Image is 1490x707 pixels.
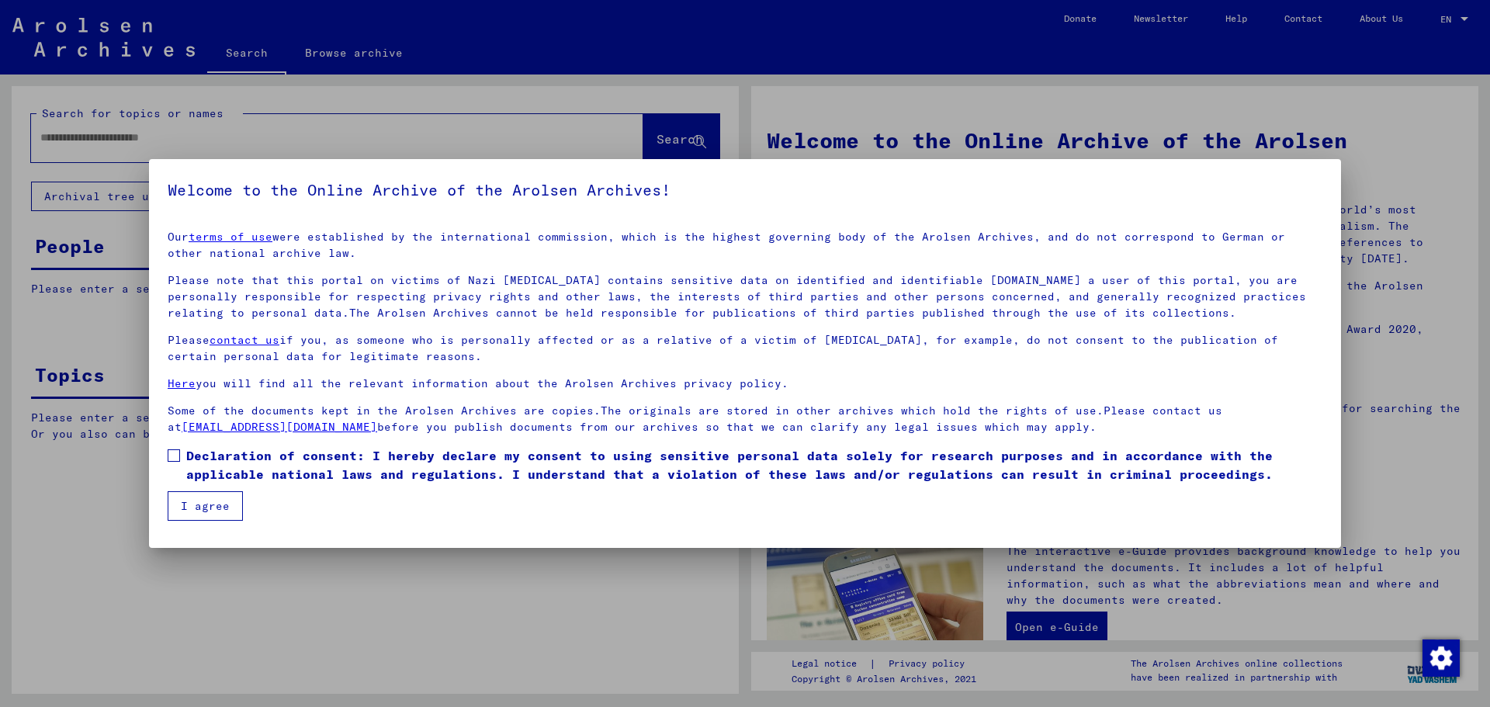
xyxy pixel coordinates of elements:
p: Please if you, as someone who is personally affected or as a relative of a victim of [MEDICAL_DAT... [168,332,1322,365]
p: Some of the documents kept in the Arolsen Archives are copies.The originals are stored in other a... [168,403,1322,435]
span: Declaration of consent: I hereby declare my consent to using sensitive personal data solely for r... [186,446,1322,483]
p: Our were established by the international commission, which is the highest governing body of the ... [168,229,1322,262]
p: Please note that this portal on victims of Nazi [MEDICAL_DATA] contains sensitive data on identif... [168,272,1322,321]
a: terms of use [189,230,272,244]
p: you will find all the relevant information about the Arolsen Archives privacy policy. [168,376,1322,392]
a: Here [168,376,196,390]
button: I agree [168,491,243,521]
img: Change consent [1422,639,1460,677]
a: contact us [210,333,279,347]
h5: Welcome to the Online Archive of the Arolsen Archives! [168,178,1322,203]
a: [EMAIL_ADDRESS][DOMAIN_NAME] [182,420,377,434]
